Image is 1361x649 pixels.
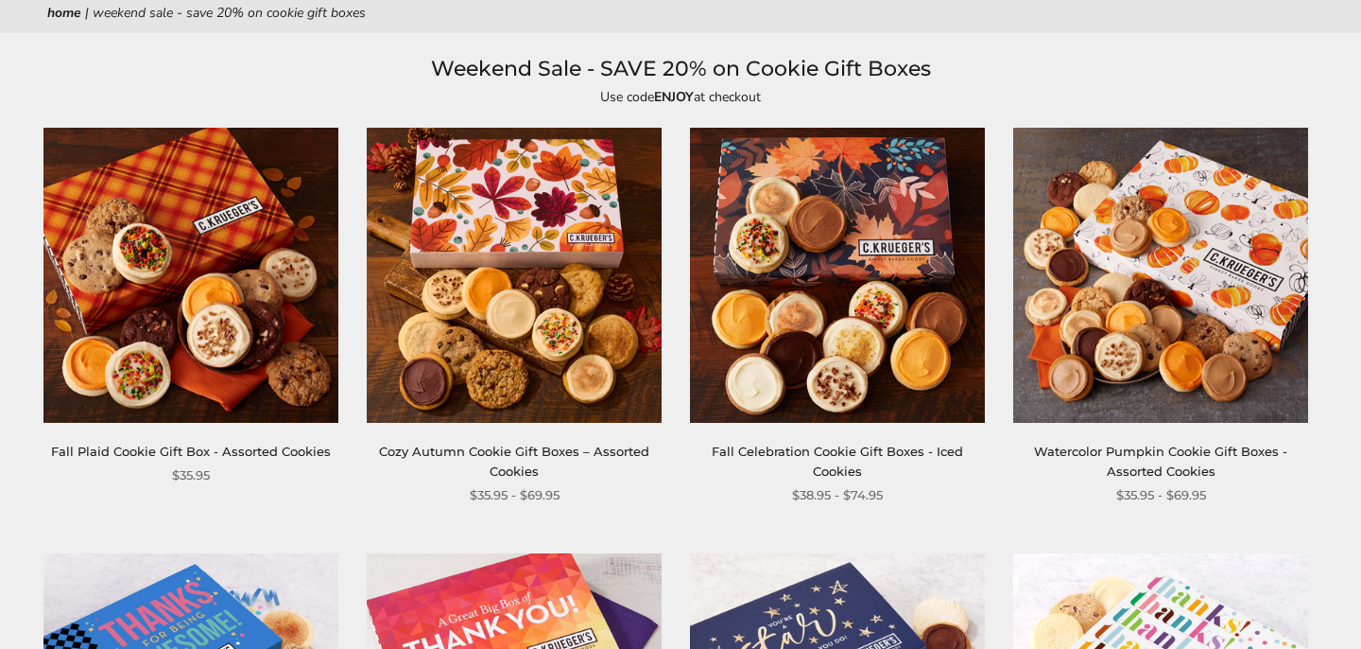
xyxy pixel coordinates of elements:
[93,4,366,22] span: Weekend Sale - SAVE 20% on Cookie Gift Boxes
[470,485,560,505] span: $35.95 - $69.95
[246,86,1115,108] p: Use code at checkout
[85,4,89,22] span: |
[76,52,1285,86] h1: Weekend Sale - SAVE 20% on Cookie Gift Boxes
[379,444,649,479] a: Cozy Autumn Cookie Gift Boxes – Assorted Cookies
[690,128,985,423] img: Fall Celebration Cookie Gift Boxes - Iced Cookies
[172,465,210,485] span: $35.95
[367,128,662,423] img: Cozy Autumn Cookie Gift Boxes – Assorted Cookies
[47,4,81,22] a: Home
[51,444,331,459] a: Fall Plaid Cookie Gift Box - Assorted Cookies
[792,485,883,505] span: $38.95 - $74.95
[47,2,1314,24] nav: breadcrumbs
[1034,444,1287,479] a: Watercolor Pumpkin Cookie Gift Boxes - Assorted Cookies
[712,444,963,479] a: Fall Celebration Cookie Gift Boxes - Iced Cookies
[654,88,694,106] strong: ENJOY
[1116,485,1206,505] span: $35.95 - $69.95
[43,128,338,423] img: Fall Plaid Cookie Gift Box - Assorted Cookies
[1013,128,1308,423] img: Watercolor Pumpkin Cookie Gift Boxes - Assorted Cookies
